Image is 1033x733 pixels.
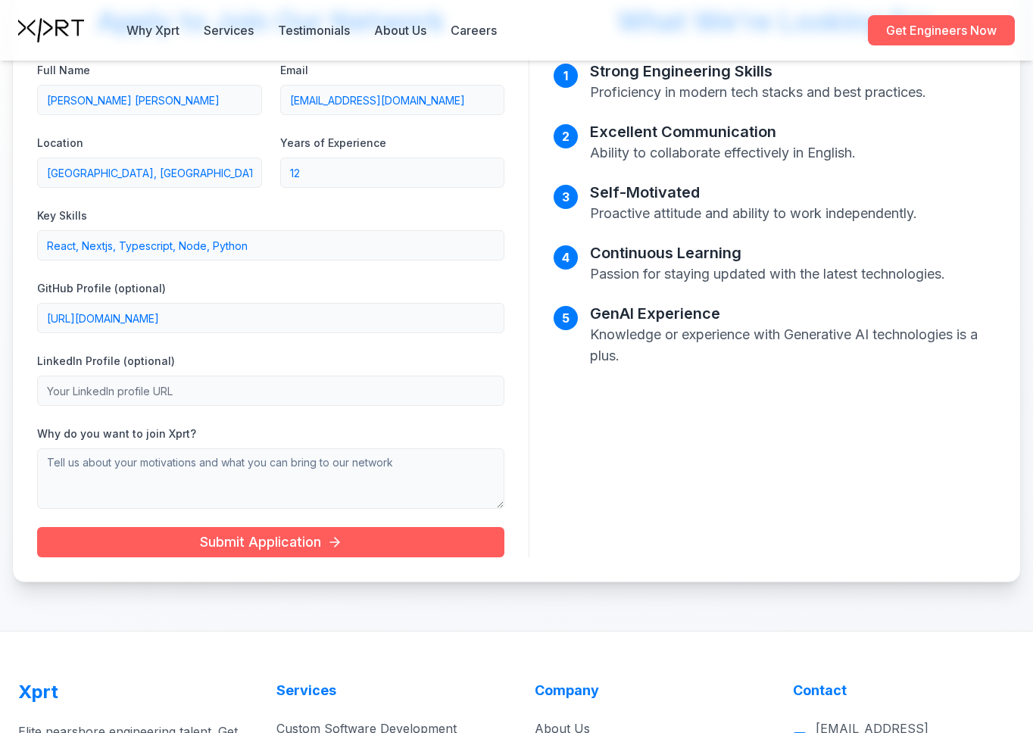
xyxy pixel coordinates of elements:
[590,182,917,203] h3: Self-Motivated
[37,527,504,557] button: Submit Application
[590,142,856,164] p: Ability to collaborate effectively in English.
[590,203,917,224] p: Proactive attitude and ability to work independently.
[280,85,505,115] input: Your email address
[793,680,1015,701] h4: Contact
[554,185,578,209] div: 3
[554,245,578,270] div: 4
[554,64,578,88] div: 1
[276,680,498,701] h4: Services
[868,15,1015,45] a: Get Engineers Now
[280,64,308,76] label: Email
[590,242,945,264] h3: Continuous Learning
[200,532,342,553] span: Submit Application
[590,324,996,366] p: Knowledge or experience with Generative AI technologies is a plus.
[590,121,856,142] h3: Excellent Communication
[535,680,757,701] h4: Company
[37,136,83,149] label: Location
[590,61,926,82] h3: Strong Engineering Skills
[37,209,87,222] label: Key Skills
[37,230,504,260] input: e.g., React, Node.js, Python, AWS, GenAI
[37,64,90,76] label: Full Name
[18,18,84,42] img: Xprt Logo
[590,82,926,103] p: Proficiency in modern tech stacks and best practices.
[590,264,945,285] p: Passion for staying updated with the latest technologies.
[37,376,504,406] input: Your LinkedIn profile URL
[554,306,578,330] div: 5
[554,124,578,148] div: 2
[374,21,426,39] a: About Us
[37,303,504,333] input: Your GitHub profile URL
[37,85,262,115] input: Your full name
[18,680,240,704] a: Xprt
[126,21,179,39] button: Why Xprt
[204,21,254,39] button: Services
[280,158,505,188] input: Years of professional experience
[37,158,262,188] input: Your city and country
[280,136,386,149] label: Years of Experience
[37,354,175,367] label: LinkedIn Profile (optional)
[37,427,196,440] label: Why do you want to join Xprt?
[37,282,166,295] label: GitHub Profile (optional)
[278,21,350,39] button: Testimonials
[18,680,58,704] span: Xprt
[451,21,497,39] a: Careers
[590,303,996,324] h3: GenAI Experience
